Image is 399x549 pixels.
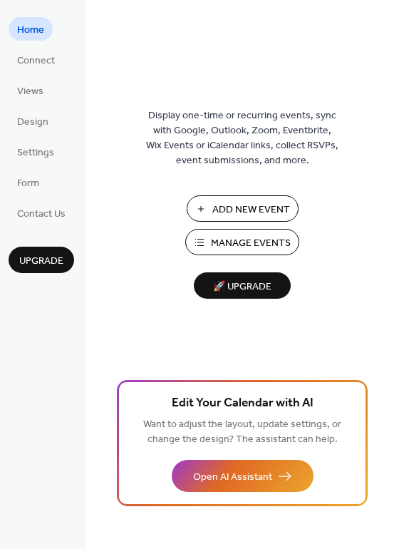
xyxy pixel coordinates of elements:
[9,140,63,163] a: Settings
[9,170,48,194] a: Form
[9,201,74,225] a: Contact Us
[194,272,291,299] button: 🚀 Upgrade
[9,109,57,133] a: Design
[9,17,53,41] a: Home
[187,195,299,222] button: Add New Event
[19,254,63,269] span: Upgrade
[9,48,63,71] a: Connect
[211,236,291,251] span: Manage Events
[193,470,272,485] span: Open AI Assistant
[9,247,74,273] button: Upgrade
[185,229,299,255] button: Manage Events
[17,84,43,99] span: Views
[172,394,313,414] span: Edit Your Calendar with AI
[17,53,55,68] span: Connect
[17,207,66,222] span: Contact Us
[9,78,52,102] a: Views
[172,460,313,492] button: Open AI Assistant
[143,415,341,449] span: Want to adjust the layout, update settings, or change the design? The assistant can help.
[212,202,290,217] span: Add New Event
[17,176,39,191] span: Form
[17,145,54,160] span: Settings
[202,277,282,297] span: 🚀 Upgrade
[17,23,44,38] span: Home
[146,108,338,168] span: Display one-time or recurring events, sync with Google, Outlook, Zoom, Eventbrite, Wix Events or ...
[17,115,48,130] span: Design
